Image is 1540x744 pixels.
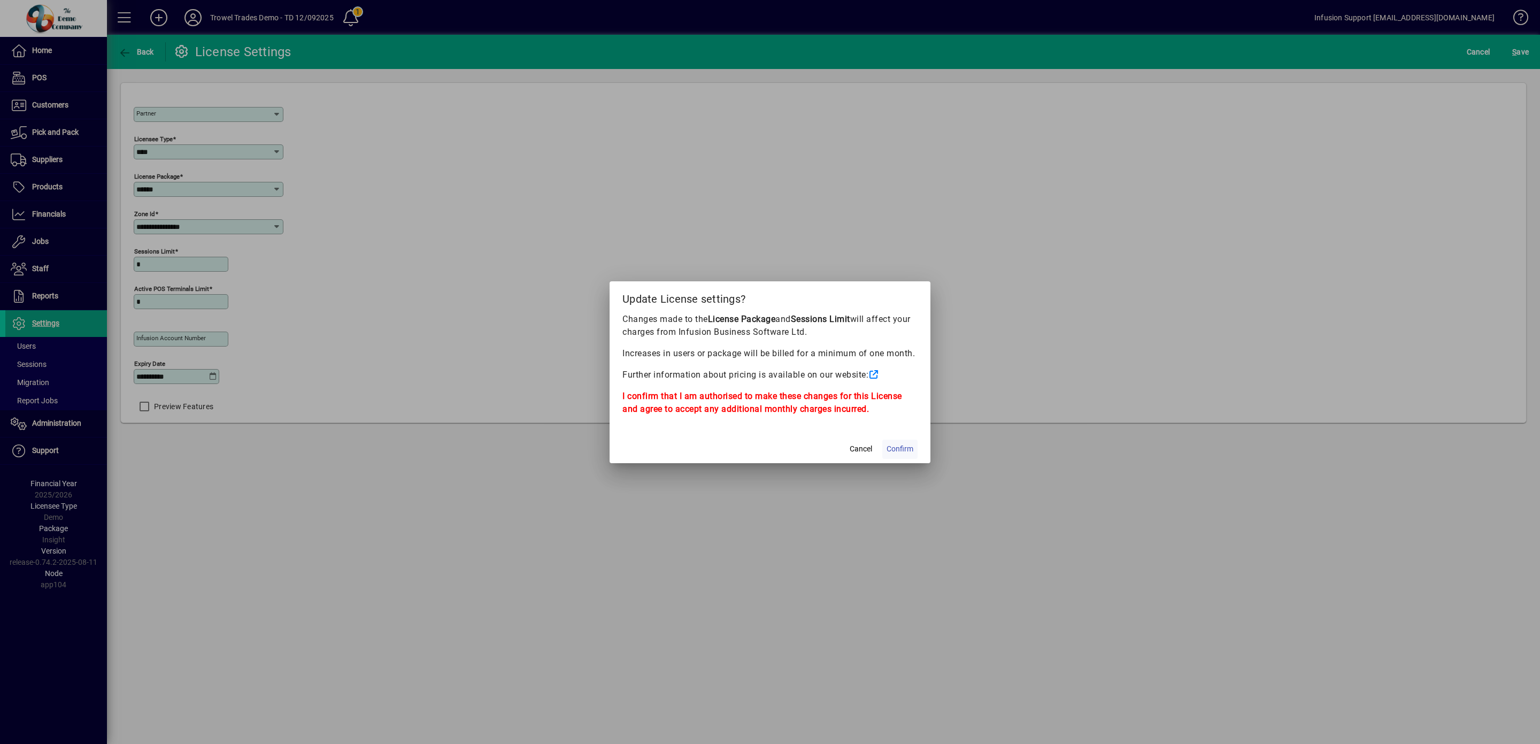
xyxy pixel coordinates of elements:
[708,314,776,324] b: License Package
[622,369,918,381] p: Further information about pricing is available on our website:
[882,440,918,459] button: Confirm
[622,391,902,414] b: I confirm that I am authorised to make these changes for this License and agree to accept any add...
[610,281,930,312] h2: Update License settings?
[791,314,850,324] b: Sessions Limit
[622,347,918,360] p: Increases in users or package will be billed for a minimum of one month.
[850,443,872,455] span: Cancel
[622,313,918,339] p: Changes made to the and will affect your charges from Infusion Business Software Ltd.
[844,440,878,459] button: Cancel
[887,443,913,455] span: Confirm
